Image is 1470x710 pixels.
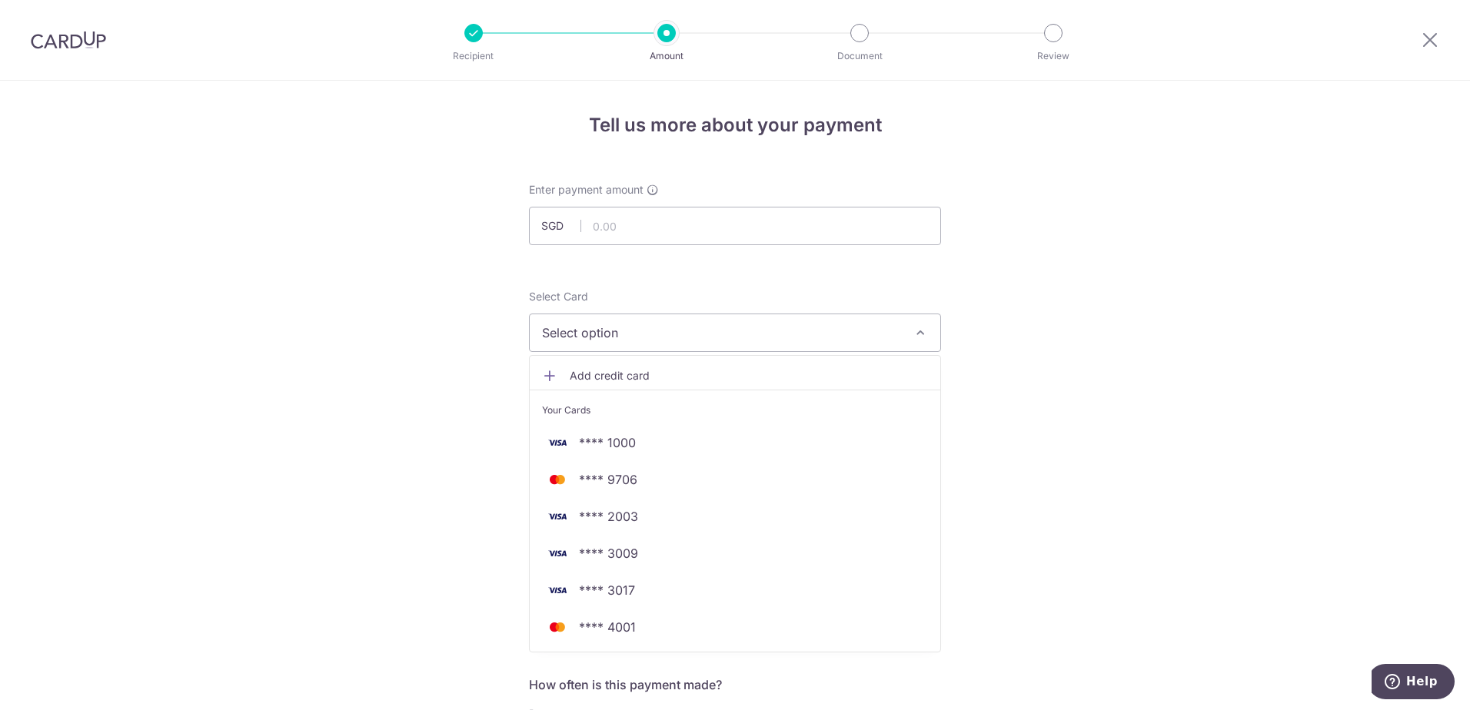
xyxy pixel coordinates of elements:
ul: Select option [529,355,941,652]
a: Add credit card [530,362,940,390]
span: Your Cards [542,403,590,418]
img: MASTERCARD [542,470,573,489]
img: VISA [542,433,573,452]
img: CardUp [31,31,106,49]
img: MASTERCARD [542,618,573,636]
img: VISA [542,581,573,599]
p: Review [996,48,1110,64]
span: translation missing: en.payables.payment_networks.credit_card.summary.labels.select_card [529,290,588,303]
input: 0.00 [529,207,941,245]
span: Enter payment amount [529,182,644,197]
iframe: Opens a widget where you can find more information [1372,664,1455,702]
button: Select option [529,314,941,352]
p: Recipient [417,48,530,64]
h5: How often is this payment made? [529,675,941,694]
span: Add credit card [570,368,928,383]
img: VISA [542,507,573,526]
span: Select option [542,323,900,342]
p: Document [803,48,916,64]
h4: Tell us more about your payment [529,111,941,139]
p: Amount [610,48,723,64]
img: VISA [542,544,573,562]
span: SGD [541,218,581,234]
